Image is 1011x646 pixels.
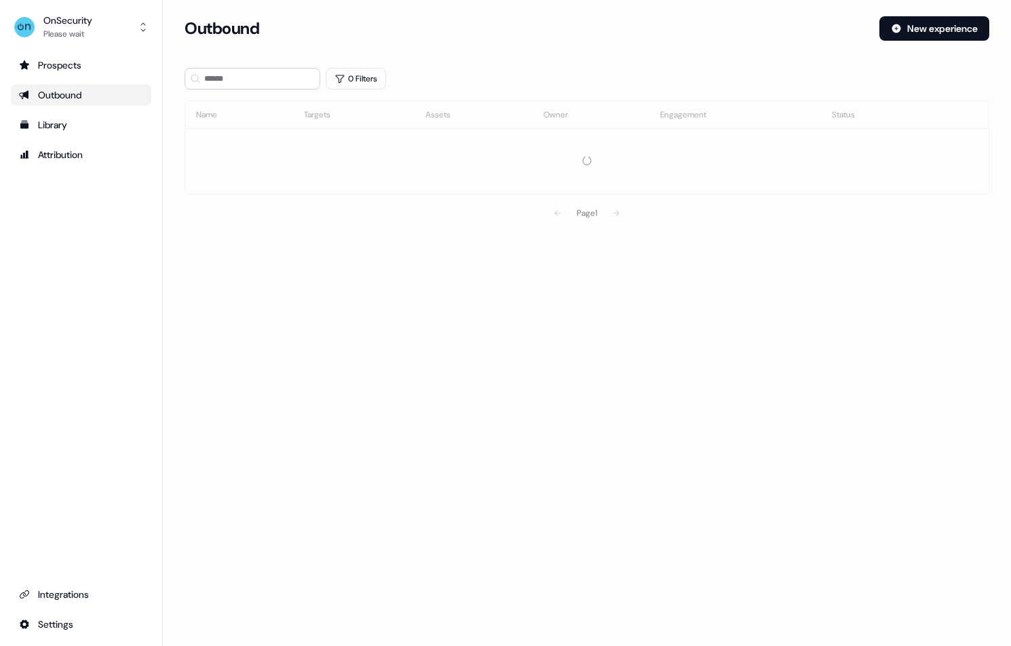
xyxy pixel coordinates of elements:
button: 0 Filters [326,68,386,90]
button: OnSecurityPlease wait [11,11,151,43]
h3: Outbound [185,18,259,39]
div: Attribution [19,148,143,161]
div: Prospects [19,58,143,72]
button: New experience [879,16,989,41]
a: Go to attribution [11,144,151,166]
div: Outbound [19,88,143,102]
a: Go to integrations [11,584,151,605]
a: Go to prospects [11,54,151,76]
div: Settings [19,617,143,631]
a: Go to outbound experience [11,84,151,106]
a: Go to integrations [11,613,151,635]
a: Go to templates [11,114,151,136]
div: OnSecurity [43,14,92,27]
div: Integrations [19,588,143,601]
div: Library [19,118,143,132]
div: Please wait [43,27,92,41]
